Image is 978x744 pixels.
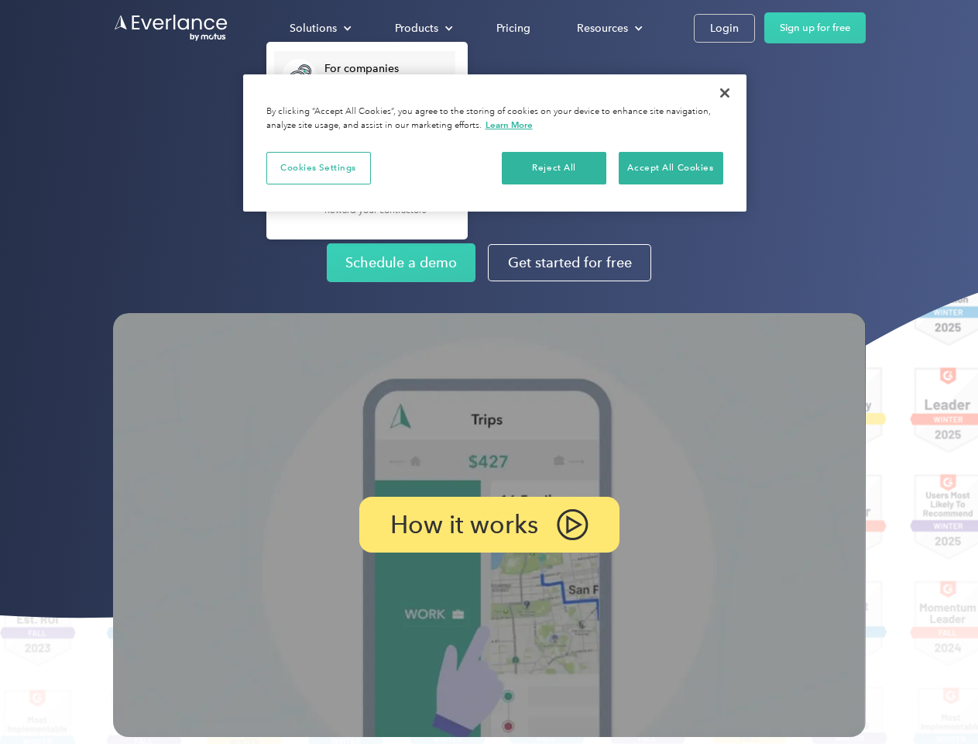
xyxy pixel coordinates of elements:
[390,515,538,534] p: How it works
[395,19,438,38] div: Products
[274,51,455,102] a: For companiesEasy vehicle reimbursements
[708,76,742,110] button: Close
[764,12,866,43] a: Sign up for free
[266,42,468,239] nav: Solutions
[619,152,723,184] button: Accept All Cookies
[496,19,530,38] div: Pricing
[486,119,533,130] a: More information about your privacy, opens in a new tab
[488,244,651,281] a: Get started for free
[266,105,723,133] div: By clicking “Accept All Cookies”, you agree to the storing of cookies on your device to enhance s...
[274,15,364,42] div: Solutions
[710,19,739,38] div: Login
[114,92,192,125] input: Submit
[502,152,606,184] button: Reject All
[481,15,546,42] a: Pricing
[379,15,465,42] div: Products
[243,74,746,212] div: Cookie banner
[577,19,628,38] div: Resources
[243,74,746,212] div: Privacy
[561,15,655,42] div: Resources
[266,152,371,184] button: Cookies Settings
[290,19,337,38] div: Solutions
[327,243,475,282] a: Schedule a demo
[324,61,448,77] div: For companies
[113,13,229,43] a: Go to homepage
[694,14,755,43] a: Login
